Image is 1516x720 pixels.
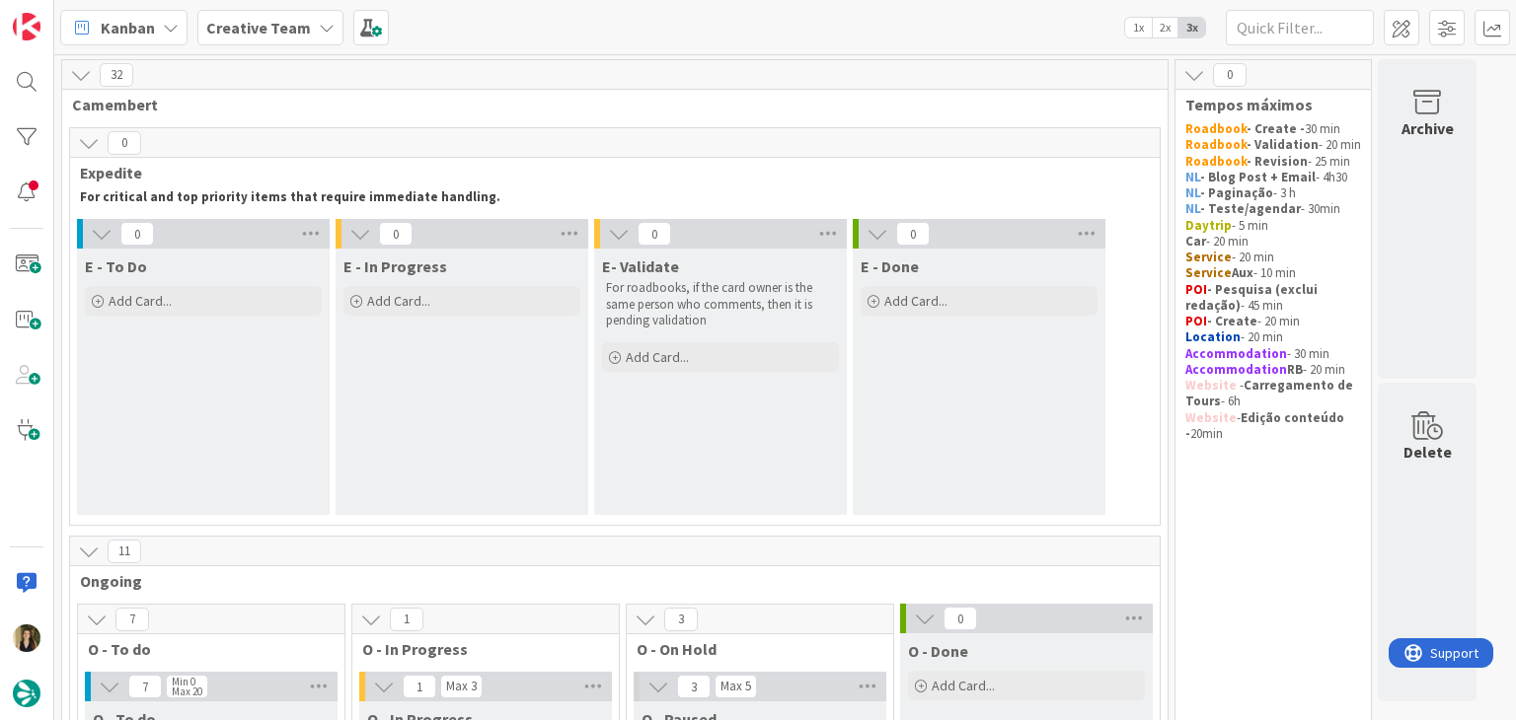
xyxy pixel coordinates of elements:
strong: - Validation [1247,136,1319,153]
strong: Accommodation [1185,361,1287,378]
span: Add Card... [626,348,689,366]
span: Support [41,3,90,27]
div: Min 0 [172,677,195,686]
p: - 30 min [1185,346,1361,362]
div: Archive [1402,116,1454,140]
strong: Accommodation [1185,345,1287,362]
span: E - To Do [85,256,147,276]
span: E - In Progress [343,256,447,276]
strong: RB [1287,361,1303,378]
span: Kanban [101,16,155,39]
span: 0 [896,222,930,246]
span: 1 [403,675,436,698]
p: 30 min [1185,121,1361,137]
strong: - Teste/agendar [1200,200,1301,217]
strong: Location [1185,328,1241,345]
p: - 4h30 [1185,170,1361,185]
p: - 5 min [1185,218,1361,234]
p: - 20 min [1185,234,1361,250]
span: 7 [115,608,149,631]
p: - 25 min [1185,154,1361,170]
span: Tempos máximos [1185,95,1346,114]
strong: - Pesquisa (exclui redação) [1185,281,1321,314]
p: - 45 min [1185,282,1361,315]
div: Max 3 [446,682,477,691]
span: 1x [1125,18,1152,37]
strong: Website [1185,409,1237,426]
strong: - Paginação [1200,184,1273,201]
span: 3x [1178,18,1205,37]
span: E - Done [861,256,919,276]
strong: - Create [1207,313,1257,329]
span: 32 [100,63,133,87]
p: - 20 min [1185,314,1361,329]
span: 0 [1213,63,1247,87]
p: - 20min [1185,410,1361,443]
p: - 10 min [1185,265,1361,281]
strong: Website [1185,377,1237,394]
strong: POI [1185,313,1207,329]
span: 0 [638,222,671,246]
strong: Edição conteúdo - [1185,409,1347,442]
strong: - Blog Post + Email [1200,169,1316,185]
p: - 20 min [1185,250,1361,265]
span: 3 [677,675,711,698]
span: O - Done [908,641,968,661]
strong: Daytrip [1185,217,1232,234]
span: E- Validate [602,256,679,276]
span: Add Card... [109,292,172,310]
strong: Roadbook [1185,153,1247,170]
span: 11 [108,540,141,563]
p: For roadbooks, if the card owner is the same person who comments, then it is pending validation [606,280,835,328]
div: Max 5 [720,682,751,691]
span: 2x [1152,18,1178,37]
span: Add Card... [367,292,430,310]
strong: Carregamento de Tours [1185,377,1356,409]
p: - 20 min [1185,137,1361,153]
p: - - 6h [1185,378,1361,410]
strong: - Create - [1247,120,1305,137]
span: Camembert [72,95,1143,114]
span: Add Card... [932,677,995,694]
input: Quick Filter... [1226,10,1374,45]
span: Add Card... [884,292,947,310]
div: Delete [1403,440,1452,464]
strong: For critical and top priority items that require immediate handling. [80,188,500,205]
span: 3 [664,608,698,631]
span: 0 [944,607,977,630]
strong: Car [1185,233,1206,250]
span: 7 [128,675,162,698]
div: Max 20 [172,686,202,696]
strong: NL [1185,184,1200,201]
span: Ongoing [80,571,1135,591]
p: - 3 h [1185,185,1361,201]
strong: NL [1185,169,1200,185]
span: 0 [108,131,141,155]
strong: Service [1185,264,1232,281]
span: O - In Progress [362,639,594,659]
span: 1 [390,608,423,631]
span: Expedite [80,163,1135,182]
span: O - On Hold [637,639,869,659]
img: SP [13,624,40,652]
span: O - To do [88,639,320,659]
p: - 20 min [1185,329,1361,345]
p: - 30min [1185,201,1361,217]
strong: - Revision [1247,153,1308,170]
b: Creative Team [206,18,311,37]
strong: Aux [1232,264,1253,281]
strong: POI [1185,281,1207,298]
img: Visit kanbanzone.com [13,13,40,40]
strong: Service [1185,249,1232,265]
strong: NL [1185,200,1200,217]
strong: Roadbook [1185,120,1247,137]
img: avatar [13,680,40,707]
strong: Roadbook [1185,136,1247,153]
span: 0 [120,222,154,246]
p: - 20 min [1185,362,1361,378]
span: 0 [379,222,413,246]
